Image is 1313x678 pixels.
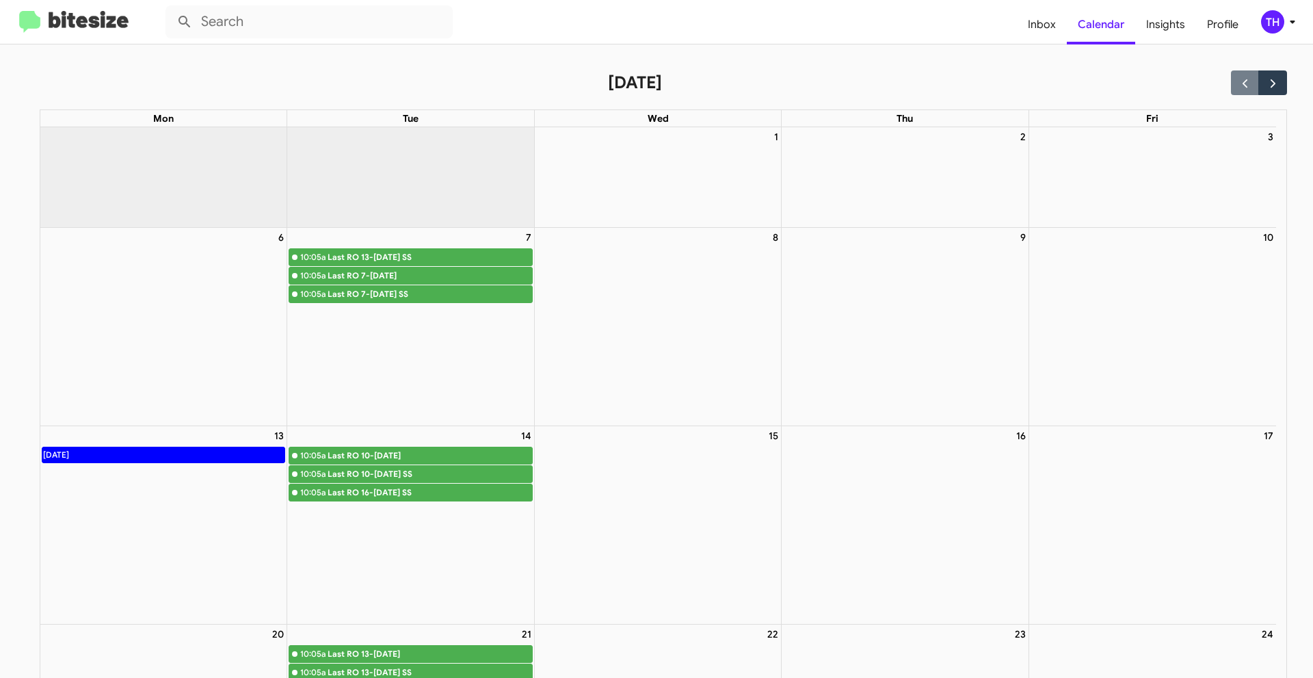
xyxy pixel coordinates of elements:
div: Last RO 13-[DATE] [328,647,531,661]
a: October 7, 2025 [523,228,534,247]
td: October 16, 2025 [782,426,1029,625]
a: October 20, 2025 [269,625,287,644]
a: Wednesday [645,110,672,127]
a: Tuesday [400,110,421,127]
button: TH [1249,10,1298,34]
div: Last RO 13-[DATE] SS [328,250,531,264]
button: Next month [1258,70,1286,94]
button: Previous month [1231,70,1259,94]
a: October 23, 2025 [1012,625,1029,644]
div: 10:05a [300,647,326,661]
td: October 1, 2025 [534,127,781,228]
a: Calendar [1067,5,1135,44]
div: 10:05a [300,486,326,499]
td: October 3, 2025 [1029,127,1275,228]
div: 10:05a [300,250,326,264]
input: Search [165,5,453,38]
a: Insights [1135,5,1196,44]
div: Last RO 16-[DATE] SS [328,486,531,499]
a: October 14, 2025 [518,426,534,445]
div: Last RO 10-[DATE] [328,449,531,462]
a: October 24, 2025 [1259,625,1276,644]
a: October 17, 2025 [1261,426,1276,445]
a: October 10, 2025 [1260,228,1276,247]
td: October 6, 2025 [40,228,287,426]
td: October 15, 2025 [534,426,781,625]
a: Profile [1196,5,1249,44]
a: Friday [1143,110,1161,127]
a: October 15, 2025 [766,426,781,445]
td: October 9, 2025 [782,228,1029,426]
a: October 21, 2025 [519,625,534,644]
a: October 22, 2025 [765,625,781,644]
a: October 6, 2025 [276,228,287,247]
a: October 2, 2025 [1018,127,1029,146]
div: Last RO 7-[DATE] SS [328,287,531,301]
div: Last RO 7-[DATE] [328,269,531,283]
h2: [DATE] [608,72,662,94]
td: October 7, 2025 [287,228,534,426]
td: October 10, 2025 [1029,228,1275,426]
a: October 1, 2025 [771,127,781,146]
a: Thursday [894,110,916,127]
div: Last RO 10-[DATE] SS [328,467,531,481]
td: October 8, 2025 [534,228,781,426]
td: October 2, 2025 [782,127,1029,228]
div: 10:05a [300,287,326,301]
a: October 3, 2025 [1265,127,1276,146]
div: TH [1261,10,1284,34]
td: October 13, 2025 [40,426,287,625]
div: 10:05a [300,467,326,481]
div: [DATE] [42,447,70,462]
a: Monday [150,110,176,127]
div: 10:05a [300,269,326,283]
a: October 16, 2025 [1013,426,1029,445]
div: 10:05a [300,449,326,462]
a: October 9, 2025 [1018,228,1029,247]
a: October 8, 2025 [770,228,781,247]
a: October 13, 2025 [271,426,287,445]
td: October 14, 2025 [287,426,534,625]
a: Inbox [1017,5,1067,44]
td: October 17, 2025 [1029,426,1275,625]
